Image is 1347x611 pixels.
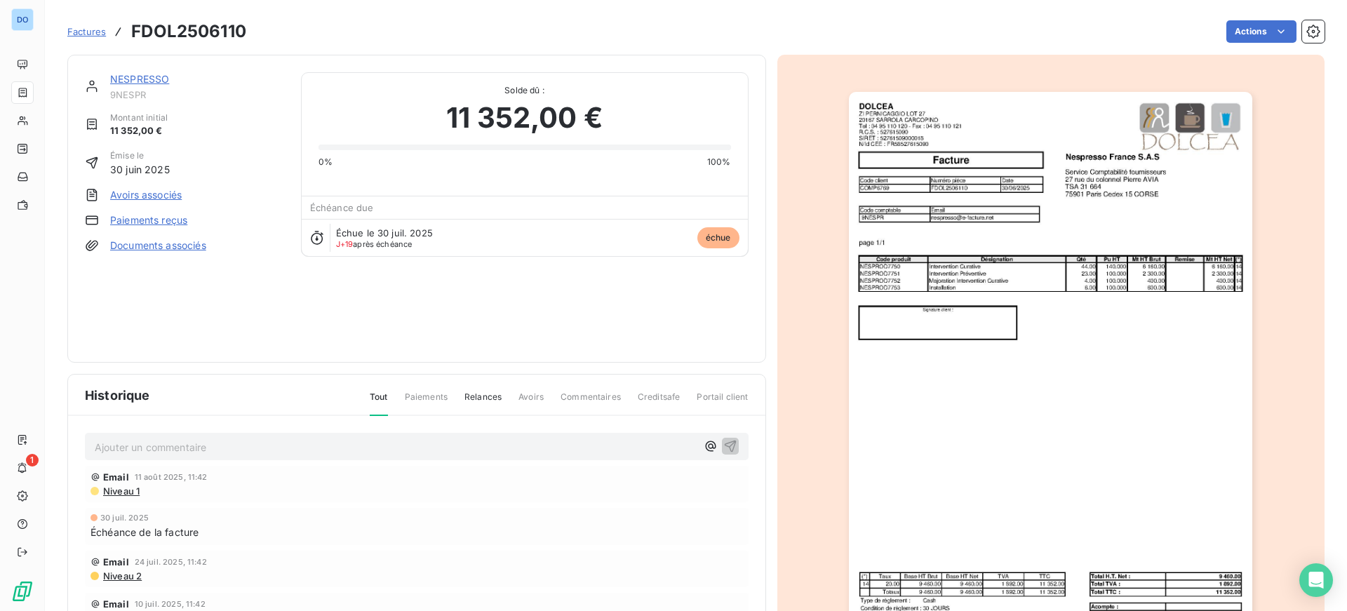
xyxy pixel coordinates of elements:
a: Documents associés [110,239,206,253]
span: Échue le 30 juil. 2025 [336,227,433,239]
span: 30 juil. 2025 [100,513,149,522]
a: Paiements reçus [110,213,187,227]
img: Logo LeanPay [11,580,34,603]
span: Échéance due [310,202,374,213]
span: Niveau 1 [102,485,140,497]
div: DO [11,8,34,31]
span: Relances [464,391,502,415]
span: Email [103,471,129,483]
span: Solde dû : [319,84,731,97]
span: 0% [319,156,333,168]
span: échue [697,227,739,248]
span: Email [103,556,129,568]
div: Open Intercom Messenger [1299,563,1333,597]
span: Montant initial [110,112,168,124]
span: Paiements [405,391,448,415]
h3: FDOL2506110 [131,19,246,44]
span: 24 juil. 2025, 11:42 [135,558,207,566]
span: 10 juil. 2025, 11:42 [135,600,206,608]
span: 11 août 2025, 11:42 [135,473,208,481]
span: Avoirs [518,391,544,415]
span: 11 352,00 € [110,124,168,138]
a: Avoirs associés [110,188,182,202]
span: Tout [370,391,388,416]
span: Portail client [697,391,748,415]
a: NESPRESSO [110,73,169,85]
span: 11 352,00 € [446,97,603,139]
span: Creditsafe [638,391,681,415]
span: J+19 [336,239,354,249]
span: Factures [67,26,106,37]
span: Commentaires [561,391,621,415]
span: 1 [26,454,39,466]
button: Actions [1226,20,1296,43]
span: Niveau 2 [102,570,142,582]
span: 9NESPR [110,89,284,100]
span: Email [103,598,129,610]
span: Historique [85,386,150,405]
span: 30 juin 2025 [110,162,170,177]
span: Émise le [110,149,170,162]
span: après échéance [336,240,413,248]
a: Factures [67,25,106,39]
span: 100% [707,156,731,168]
span: Échéance de la facture [91,525,199,539]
